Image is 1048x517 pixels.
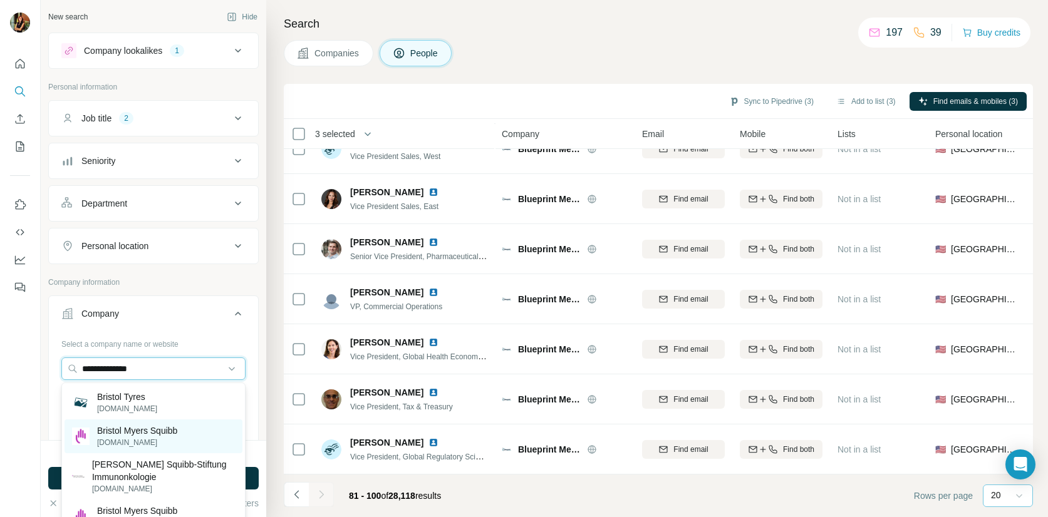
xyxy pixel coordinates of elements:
[838,294,881,304] span: Not in a list
[10,135,30,158] button: My lists
[97,403,157,414] p: [DOMAIN_NAME]
[740,240,822,258] button: Find both
[935,343,946,356] span: 🇺🇸
[349,491,381,501] span: 81 - 100
[502,394,512,404] img: Logo of Blueprint Medicines
[81,155,115,167] div: Seniority
[97,504,177,517] p: Bristol Myers Squibb
[783,193,814,205] span: Find both
[518,343,581,356] span: Blueprint Medicines
[740,340,822,359] button: Find both
[502,194,512,204] img: Logo of Blueprint Medicines
[350,351,651,361] span: Vice President, Global Health Economics and Outcomes Research & Real World Evidence
[321,289,341,309] img: Avatar
[61,334,246,350] div: Select a company name or website
[502,128,539,140] span: Company
[10,53,30,75] button: Quick start
[49,299,258,334] button: Company
[218,8,266,26] button: Hide
[783,444,814,455] span: Find both
[673,294,708,305] span: Find email
[838,144,881,154] span: Not in a list
[962,24,1020,41] button: Buy credits
[381,491,388,501] span: of
[642,240,725,258] button: Find email
[740,440,822,459] button: Find both
[48,467,259,489] button: Run search
[428,187,438,197] img: LinkedIn logo
[886,25,903,40] p: 197
[740,390,822,409] button: Find both
[518,293,581,305] span: Blueprint Medicines
[642,128,664,140] span: Email
[838,444,881,454] span: Not in a list
[935,243,946,255] span: 🇺🇸
[935,193,946,205] span: 🇺🇸
[48,497,84,509] button: Clear
[350,152,440,161] span: Vice President Sales, West
[410,47,439,59] span: People
[502,444,512,454] img: Logo of Blueprint Medicines
[321,239,341,259] img: Avatar
[502,344,512,354] img: Logo of Blueprint Medicines
[49,146,258,176] button: Seniority
[72,427,90,445] img: Bristol Myers Squibb
[783,344,814,355] span: Find both
[740,190,822,208] button: Find both
[350,451,495,461] span: Vice President, Global Regulatory Sciences
[673,344,708,355] span: Find email
[321,189,341,209] img: Avatar
[284,482,309,507] button: Navigate to previous page
[518,243,581,255] span: Blueprint Medicines
[10,80,30,103] button: Search
[428,237,438,247] img: LinkedIn logo
[10,276,30,299] button: Feedback
[119,113,133,124] div: 2
[720,92,822,111] button: Sync to Pipedrive (3)
[350,202,438,211] span: Vice President Sales, East
[349,491,441,501] span: results
[951,293,1018,305] span: [GEOGRAPHIC_DATA]
[673,193,708,205] span: Find email
[642,440,725,459] button: Find email
[81,307,119,320] div: Company
[930,25,942,40] p: 39
[84,44,162,57] div: Company lookalikes
[10,13,30,33] img: Avatar
[673,394,708,405] span: Find email
[783,294,814,305] span: Find both
[428,438,438,448] img: LinkedIn logo
[642,390,725,409] button: Find email
[72,470,85,483] img: Bristol Myers Squibb-Stiftung Immunonkologie
[10,108,30,130] button: Enrich CSV
[350,336,423,349] span: [PERSON_NAME]
[321,389,341,409] img: Avatar
[81,112,112,125] div: Job title
[315,128,355,140] span: 3 selected
[92,483,235,494] p: [DOMAIN_NAME]
[97,424,177,437] p: Bristol Myers Squibb
[428,387,438,397] img: LinkedIn logo
[388,491,415,501] span: 28,118
[673,243,708,255] span: Find email
[81,240,148,252] div: Personal location
[10,193,30,216] button: Use Surfe on LinkedIn
[350,386,423,399] span: [PERSON_NAME]
[284,15,1033,33] h4: Search
[740,128,765,140] span: Mobile
[783,243,814,255] span: Find both
[350,436,423,449] span: [PERSON_NAME]
[97,391,157,403] p: Bristol Tyres
[642,190,725,208] button: Find email
[49,103,258,133] button: Job title2
[10,248,30,271] button: Dashboard
[314,47,360,59] span: Companies
[642,340,725,359] button: Find email
[935,443,946,456] span: 🇺🇸
[991,489,1001,501] p: 20
[518,193,581,205] span: Blueprint Medicines
[350,286,423,299] span: [PERSON_NAME]
[933,96,1018,107] span: Find emails & mobiles (3)
[673,444,708,455] span: Find email
[910,92,1027,111] button: Find emails & mobiles (3)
